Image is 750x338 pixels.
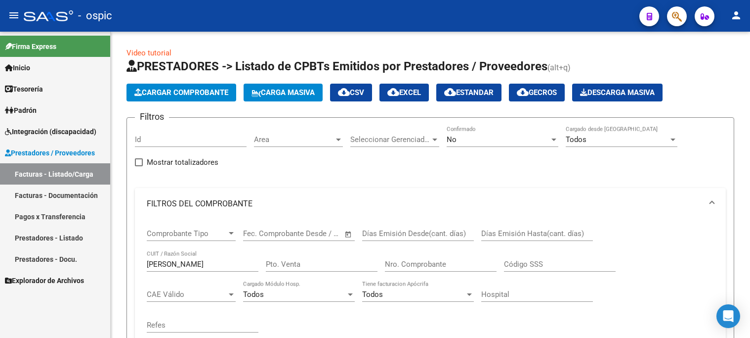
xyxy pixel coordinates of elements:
mat-expansion-panel-header: FILTROS DEL COMPROBANTE [135,188,726,220]
span: Area [254,135,334,144]
span: No [447,135,457,144]
span: (alt+q) [547,63,571,72]
span: Carga Masiva [251,88,315,97]
span: Integración (discapacidad) [5,126,96,137]
span: Descarga Masiva [580,88,655,97]
span: Todos [362,290,383,299]
mat-icon: cloud_download [338,86,350,98]
button: Cargar Comprobante [126,84,236,101]
mat-icon: person [730,9,742,21]
span: PRESTADORES -> Listado de CPBTs Emitidos por Prestadores / Proveedores [126,59,547,73]
mat-icon: menu [8,9,20,21]
span: Firma Express [5,41,56,52]
span: Cargar Comprobante [134,88,228,97]
span: Gecros [517,88,557,97]
span: Explorador de Archivos [5,275,84,286]
mat-icon: cloud_download [517,86,529,98]
h3: Filtros [135,110,169,124]
span: EXCEL [387,88,421,97]
mat-panel-title: FILTROS DEL COMPROBANTE [147,198,702,209]
button: Gecros [509,84,565,101]
mat-icon: cloud_download [444,86,456,98]
span: Inicio [5,62,30,73]
span: Seleccionar Gerenciador [350,135,430,144]
span: Mostrar totalizadores [147,156,218,168]
button: Estandar [436,84,501,101]
span: Estandar [444,88,494,97]
span: Tesorería [5,84,43,95]
button: Descarga Masiva [572,84,663,101]
input: Fecha inicio [243,229,283,238]
span: Comprobante Tipo [147,229,227,238]
span: Padrón [5,105,37,116]
span: Prestadores / Proveedores [5,147,95,158]
button: CSV [330,84,372,101]
span: Todos [243,290,264,299]
mat-icon: cloud_download [387,86,399,98]
button: Open calendar [343,229,354,240]
a: Video tutorial [126,48,171,57]
div: Open Intercom Messenger [716,304,740,328]
button: EXCEL [379,84,429,101]
app-download-masive: Descarga masiva de comprobantes (adjuntos) [572,84,663,101]
span: - ospic [78,5,112,27]
span: Todos [566,135,586,144]
button: Carga Masiva [244,84,323,101]
span: CAE Válido [147,290,227,299]
input: Fecha fin [292,229,340,238]
span: CSV [338,88,364,97]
